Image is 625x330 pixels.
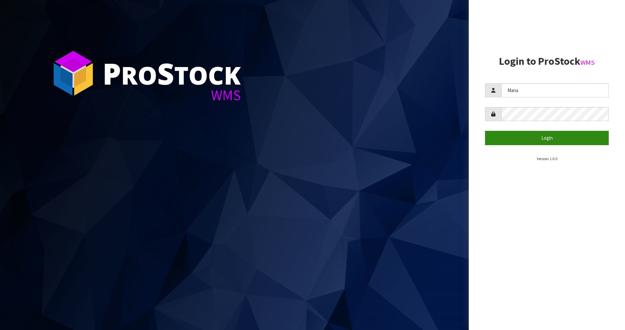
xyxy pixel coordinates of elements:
div: WMS [103,88,241,103]
small: WMS [580,58,595,67]
small: Version 1.0.0 [537,156,557,161]
div: ro tock [103,59,241,88]
h2: Login to ProStock [485,56,609,67]
span: S [157,53,174,93]
span: P [103,53,121,93]
input: Username [501,83,609,97]
img: ProStock Cube [49,49,98,98]
button: Login [485,131,609,145]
